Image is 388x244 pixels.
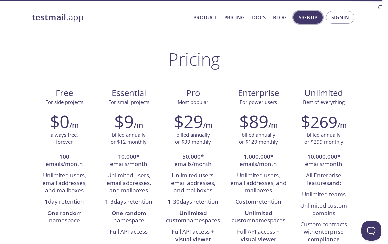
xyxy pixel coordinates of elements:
li: Unlimited teams [296,189,351,200]
h2: $ [301,111,337,131]
span: Enterprise [230,88,286,99]
strong: visual viewer [241,235,276,243]
li: retention [230,196,287,208]
li: * emails/month [101,152,156,170]
p: billed annually or $299 monthly [304,131,343,146]
strong: 10,000 [118,153,136,160]
span: Free [37,88,91,99]
p: billed annually or $129 monthly [239,131,278,146]
span: For power users [240,99,277,105]
li: day retention [37,196,92,208]
h2: $29 [174,111,203,131]
h2: $0 [50,111,69,131]
li: * emails/month [230,152,287,170]
p: always free, forever [51,131,78,146]
button: Signup [293,11,323,24]
li: namespace [37,208,92,227]
span: Signup [299,13,317,22]
strong: 50,000 [182,153,201,160]
a: testmail.app [32,12,188,23]
span: Most popular [178,99,208,105]
span: Pro [166,88,220,99]
strong: Unlimited custom [231,209,272,224]
iframe: Help Scout Beacon - Open [361,221,381,241]
li: Full API access [101,226,156,238]
a: Pricing [224,13,245,22]
h6: /m [69,120,79,131]
strong: Custom [235,198,256,205]
strong: visual viewer [175,235,211,243]
span: Signin [331,13,349,22]
h1: Pricing [168,49,220,69]
span: Best of everything [303,99,345,105]
span: 269 [310,111,337,133]
li: Unlimited users, email addresses, and mailboxes [37,170,92,196]
p: billed annually or $39 monthly [175,131,211,146]
li: * emails/month [296,152,351,170]
h6: /m [134,120,143,131]
span: For side projects [45,99,83,105]
h2: $89 [239,111,268,131]
li: days retention [166,196,220,208]
li: namespace [101,208,156,227]
h6: /m [337,120,347,131]
span: Unlimited [304,87,343,99]
h2: $9 [114,111,134,131]
li: Unlimited users, email addresses, and mailboxes [166,170,220,196]
button: Signin [326,11,354,24]
li: Unlimited custom domains [296,200,351,219]
p: billed annually or $12 monthly [111,131,147,146]
strong: 1 [45,198,48,205]
strong: One random [47,209,82,217]
strong: 1,000,000 [244,153,270,160]
strong: testmail [32,11,66,23]
strong: One random [112,209,146,217]
li: namespaces [230,208,287,227]
li: namespaces [166,208,220,227]
li: All Enterprise features : [296,170,351,189]
strong: Unlimited custom [166,209,207,224]
strong: 100 [59,153,69,160]
span: Essential [102,88,156,99]
span: For small projects [108,99,149,105]
li: Unlimited users, email addresses, and mailboxes [230,170,287,196]
a: Product [193,13,217,22]
a: Docs [252,13,266,22]
li: Unlimited users, email addresses, and mailboxes [101,170,156,196]
a: Blog [273,13,287,22]
li: * emails/month [166,152,220,170]
strong: 1-30 [168,198,180,205]
h6: /m [203,120,212,131]
li: days retention [101,196,156,208]
strong: 10,000,000 [307,153,337,160]
li: emails/month [37,152,92,170]
h6: /m [268,120,278,131]
strong: 1-3 [105,198,114,205]
strong: and [329,179,340,187]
